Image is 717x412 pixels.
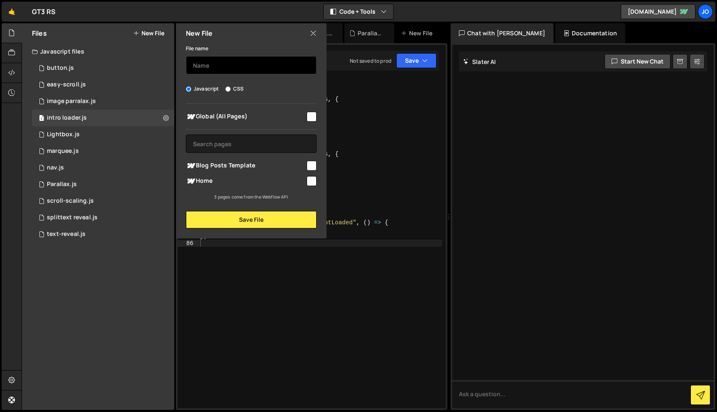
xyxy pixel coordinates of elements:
[47,197,94,205] div: scroll-scaling.js
[47,114,87,122] div: intro loader.js
[32,159,174,176] div: 16836/46154.js
[401,29,436,37] div: New File
[32,126,174,143] div: 16836/46053.js
[698,4,713,19] a: Jo
[32,176,174,193] div: 16836/46021.js
[32,226,174,243] div: 16836/46036.js
[32,143,174,159] div: 16836/46157.js
[186,29,212,38] h2: New File
[186,176,305,186] span: Home
[621,4,695,19] a: [DOMAIN_NAME]
[47,81,86,88] div: easy-scroll.js
[47,231,85,238] div: text-reveal.js
[605,54,671,69] button: Start new chat
[225,85,244,93] label: CSS
[463,58,496,66] h2: Slater AI
[32,209,174,226] div: 16836/46259.js
[47,214,98,221] div: splittext reveal.js
[186,135,317,153] input: Search pages
[186,56,317,74] input: Name
[47,164,64,172] div: nav.js
[22,43,174,60] div: Javascript files
[186,161,305,171] span: Blog Posts Template
[133,30,164,37] button: New File
[32,76,174,93] div: 16836/46052.js
[186,211,317,228] button: Save File
[214,194,288,200] small: 3 pages come from the Webflow API
[178,240,199,247] div: 86
[32,60,174,76] div: 16836/46035.js
[186,112,305,122] span: Global (All Pages)
[32,193,174,209] div: 16836/46051.js
[2,2,22,22] a: 🤙
[39,115,44,122] span: 1
[47,181,77,188] div: Parallax.js
[32,110,174,126] div: 16836/46312.js
[451,23,554,43] div: Chat with [PERSON_NAME]
[32,7,56,17] div: GT3 RS
[47,64,74,72] div: button.js
[350,57,391,64] div: Not saved to prod
[32,93,174,110] div: 16836/46214.js
[186,85,219,93] label: Javascript
[186,44,208,53] label: File name
[186,86,191,92] input: Javascript
[225,86,231,92] input: CSS
[555,23,625,43] div: Documentation
[358,29,384,37] div: Parallax.js
[324,4,393,19] button: Code + Tools
[47,131,80,138] div: Lightbox.js
[396,53,437,68] button: Save
[32,29,47,38] h2: Files
[47,98,96,105] div: image parralax.js
[47,147,79,155] div: marquee.js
